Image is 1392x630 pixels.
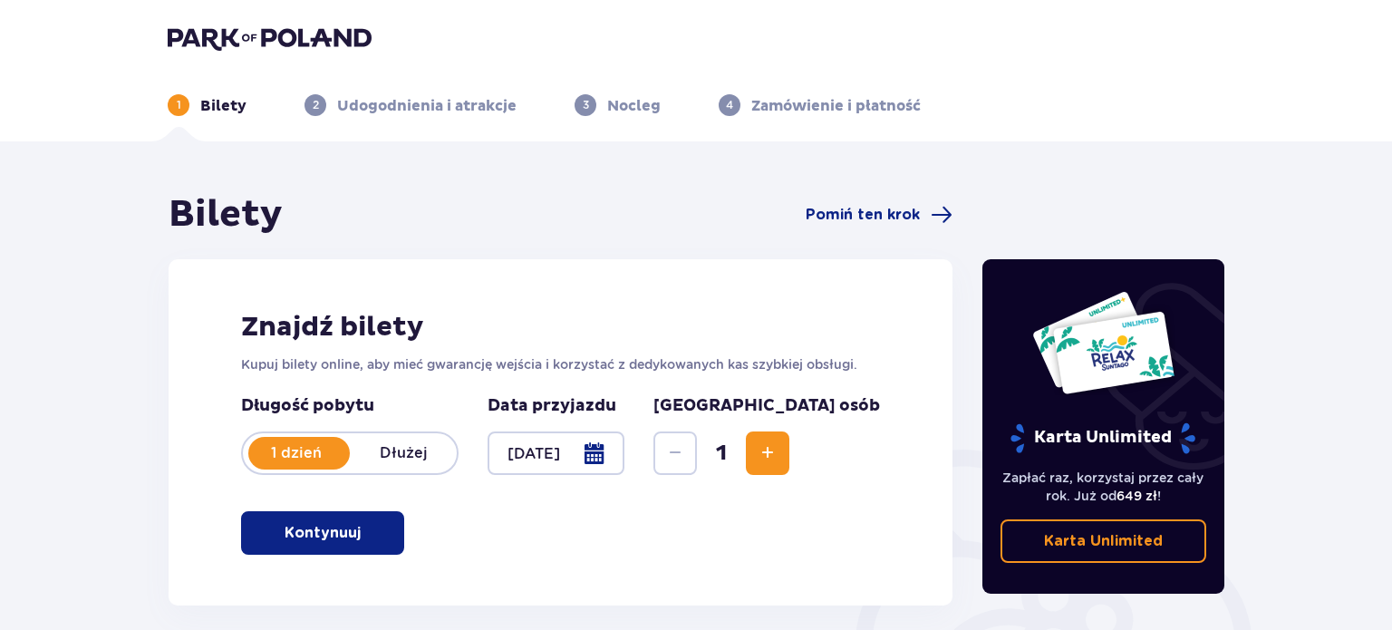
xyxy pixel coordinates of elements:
p: Data przyjazdu [488,395,616,417]
h1: Bilety [169,192,283,237]
p: Karta Unlimited [1009,422,1197,454]
span: 649 zł [1116,489,1157,503]
p: Dłużej [350,443,457,463]
div: 4Zamówienie i płatność [719,94,921,116]
div: 2Udogodnienia i atrakcje [304,94,517,116]
button: Kontynuuj [241,511,404,555]
img: Park of Poland logo [168,25,372,51]
p: 1 dzień [243,443,350,463]
span: 1 [701,440,742,467]
h2: Znajdź bilety [241,310,880,344]
div: 3Nocleg [575,94,661,116]
p: Zamówienie i płatność [751,96,921,116]
div: 1Bilety [168,94,246,116]
p: Długość pobytu [241,395,459,417]
img: Dwie karty całoroczne do Suntago z napisem 'UNLIMITED RELAX', na białym tle z tropikalnymi liśćmi... [1031,290,1175,395]
p: Kontynuuj [285,523,361,543]
p: [GEOGRAPHIC_DATA] osób [653,395,880,417]
button: Zmniejsz [653,431,697,475]
p: Kupuj bilety online, aby mieć gwarancję wejścia i korzystać z dedykowanych kas szybkiej obsługi. [241,355,880,373]
p: Bilety [200,96,246,116]
a: Pomiń ten krok [806,204,952,226]
p: Nocleg [607,96,661,116]
p: 2 [313,97,319,113]
p: 4 [726,97,733,113]
p: 3 [583,97,589,113]
button: Zwiększ [746,431,789,475]
p: Zapłać raz, korzystaj przez cały rok. Już od ! [1000,469,1207,505]
p: Udogodnienia i atrakcje [337,96,517,116]
p: 1 [177,97,181,113]
p: Karta Unlimited [1044,531,1163,551]
a: Karta Unlimited [1000,519,1207,563]
span: Pomiń ten krok [806,205,920,225]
